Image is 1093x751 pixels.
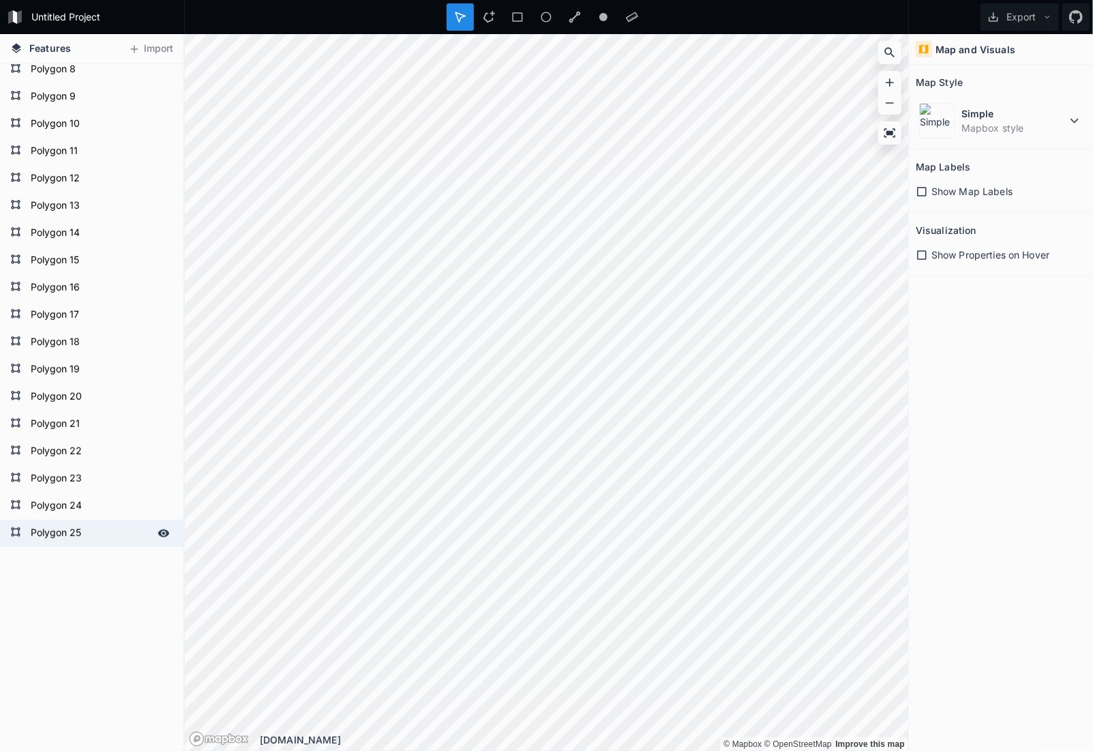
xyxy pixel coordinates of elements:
[935,42,1015,57] h4: Map and Visuals
[260,733,908,747] div: [DOMAIN_NAME]
[121,38,180,60] button: Import
[723,739,762,749] a: Mapbox
[931,248,1049,262] span: Show Properties on Hover
[189,731,249,747] a: Mapbox logo
[961,106,1066,121] dt: Simple
[980,3,1059,31] button: Export
[916,156,970,177] h2: Map Labels
[916,220,976,241] h2: Visualization
[961,121,1066,135] dd: Mapbox style
[919,103,955,138] img: Simple
[764,739,832,749] a: OpenStreetMap
[29,41,71,55] span: Features
[835,739,905,749] a: Map feedback
[931,184,1013,198] span: Show Map Labels
[916,72,963,93] h2: Map Style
